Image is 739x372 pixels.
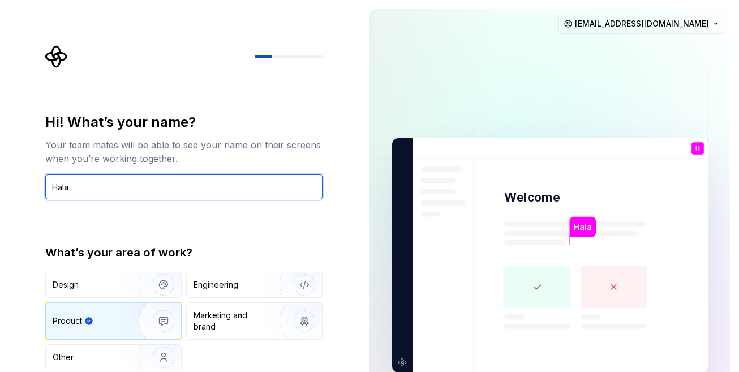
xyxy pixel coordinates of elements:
[45,174,323,199] input: Han Solo
[504,189,560,206] p: Welcome
[558,14,725,34] button: [EMAIL_ADDRESS][DOMAIN_NAME]
[573,221,591,233] p: Hala
[45,45,68,68] svg: Supernova Logo
[45,245,323,260] div: What’s your area of work?
[45,113,323,131] div: Hi! What’s your name?
[53,352,74,363] div: Other
[194,310,270,332] div: Marketing and brand
[53,279,79,290] div: Design
[194,279,238,290] div: Engineering
[695,146,699,152] p: H
[45,138,323,165] div: Your team mates will be able to see your name on their screens when you’re working together.
[53,315,82,327] div: Product
[575,18,709,29] span: [EMAIL_ADDRESS][DOMAIN_NAME]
